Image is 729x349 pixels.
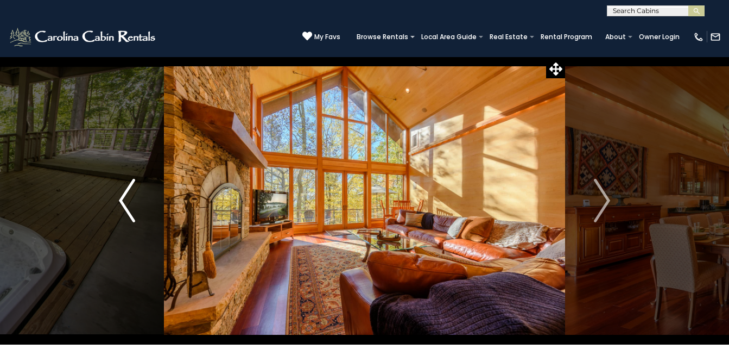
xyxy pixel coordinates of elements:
[600,29,631,45] a: About
[535,29,598,45] a: Rental Program
[484,29,533,45] a: Real Estate
[693,32,704,42] img: phone-regular-white.png
[8,26,159,48] img: White-1-2.png
[90,57,164,345] button: Previous
[351,29,414,45] a: Browse Rentals
[416,29,482,45] a: Local Area Guide
[594,179,610,222] img: arrow
[314,32,340,42] span: My Favs
[302,31,340,42] a: My Favs
[565,57,639,345] button: Next
[633,29,685,45] a: Owner Login
[119,179,135,222] img: arrow
[710,32,721,42] img: mail-regular-white.png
